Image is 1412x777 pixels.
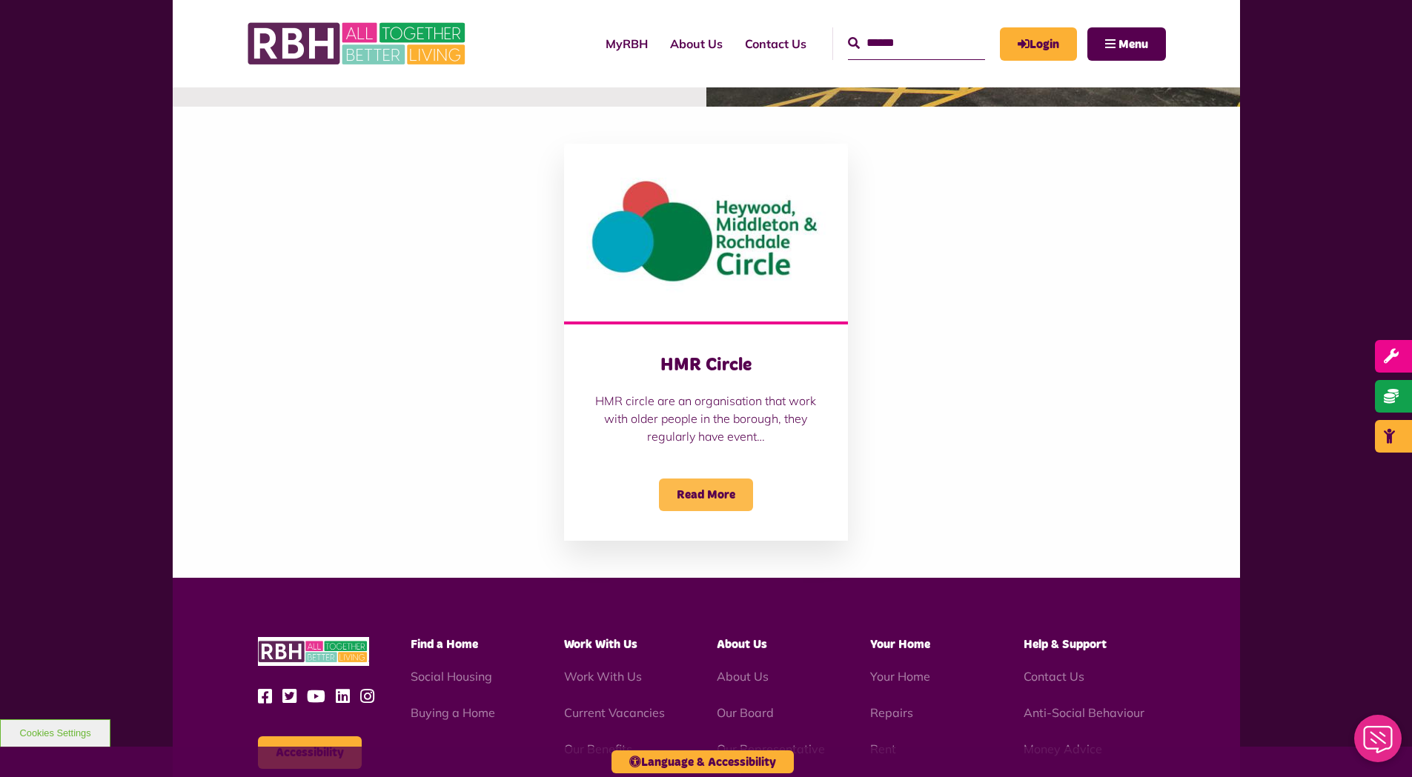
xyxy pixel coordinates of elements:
span: Menu [1118,39,1148,50]
a: Contact Us [734,24,818,64]
span: Your Home [870,638,930,650]
a: HMR Circle HMR circle are an organisation that work with older people in the borough, they regula... [564,144,848,541]
a: Anti-Social Behaviour [1024,705,1144,720]
a: Our Benefits [564,741,632,756]
a: About Us [717,669,769,684]
a: Your Home [870,669,930,684]
img: RBH [258,637,369,666]
a: Work With Us [564,669,642,684]
span: Help & Support [1024,638,1107,650]
a: Money Advice [1024,741,1102,756]
a: MyRBH [594,24,659,64]
p: HMR circle are an organisation that work with older people in the borough, they regularly have ev... [594,392,818,445]
a: About Us [659,24,734,64]
a: Rent [870,741,896,756]
button: Language & Accessibility [611,750,794,773]
span: Work With Us [564,638,637,650]
span: About Us [717,638,767,650]
a: Our Representative Body [717,741,825,774]
a: Our Board [717,705,774,720]
a: Current Vacancies [564,705,665,720]
h3: HMR Circle [594,354,818,377]
a: Social Housing [411,669,492,684]
iframe: Netcall Web Assistant for live chat [1345,710,1412,777]
a: Buying a Home [411,705,495,720]
a: MyRBH [1000,27,1077,61]
span: Read More [659,478,753,511]
a: Contact Us [1024,669,1084,684]
a: Repairs [870,705,913,720]
button: Accessibility [258,736,362,769]
button: Navigation [1087,27,1166,61]
img: HMR Circle [564,144,848,321]
img: RBH [247,15,469,73]
span: Find a Home [411,638,478,650]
